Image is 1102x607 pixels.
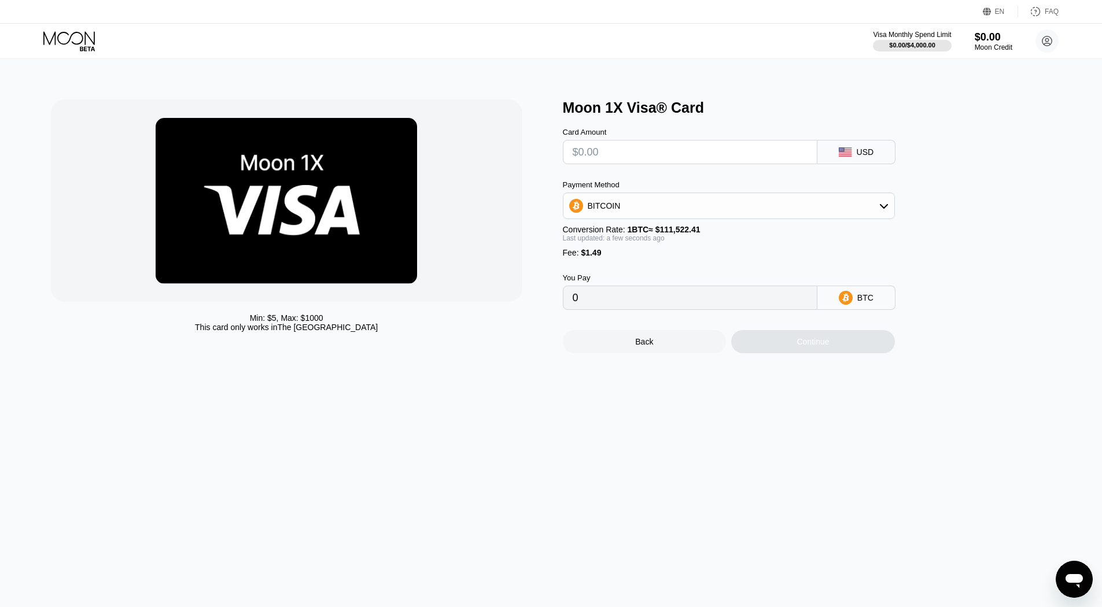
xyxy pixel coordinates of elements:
[1045,8,1059,16] div: FAQ
[857,147,874,157] div: USD
[563,180,895,189] div: Payment Method
[581,248,601,257] span: $1.49
[983,6,1018,17] div: EN
[635,337,653,346] div: Back
[563,330,727,353] div: Back
[873,31,951,39] div: Visa Monthly Spend Limit
[573,140,808,164] input: $0.00
[1018,6,1059,17] div: FAQ
[563,194,894,217] div: BITCOIN
[563,234,895,242] div: Last updated: a few seconds ago
[628,225,701,234] span: 1 BTC ≈ $111,522.41
[563,99,1063,116] div: Moon 1X Visa® Card
[975,43,1012,51] div: Moon Credit
[563,225,895,234] div: Conversion Rate:
[588,201,621,210] div: BITCOIN
[250,313,323,323] div: Min: $ 5 , Max: $ 1000
[1056,561,1093,598] iframe: Button to launch messaging window
[995,8,1005,16] div: EN
[873,31,951,51] div: Visa Monthly Spend Limit$0.00/$4,000.00
[857,293,874,302] div: BTC
[975,31,1012,43] div: $0.00
[563,248,895,257] div: Fee :
[563,128,817,136] div: Card Amount
[889,42,935,49] div: $0.00 / $4,000.00
[975,31,1012,51] div: $0.00Moon Credit
[563,273,817,282] div: You Pay
[195,323,378,332] div: This card only works in The [GEOGRAPHIC_DATA]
